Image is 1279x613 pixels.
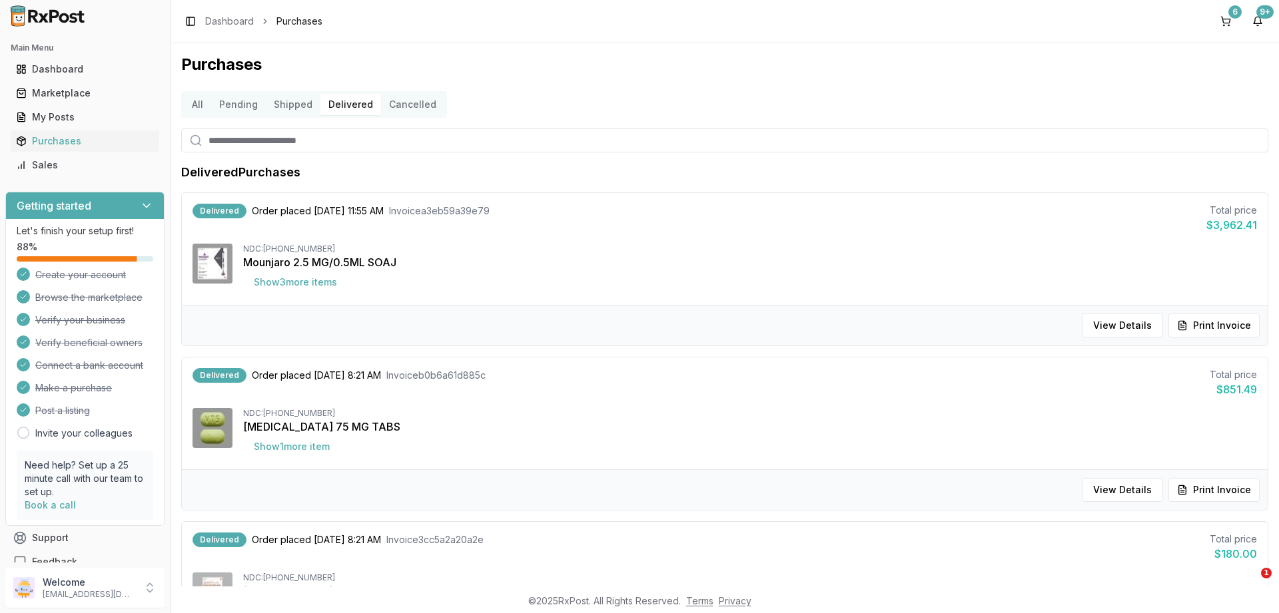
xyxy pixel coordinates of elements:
div: $851.49 [1210,381,1257,397]
span: Order placed [DATE] 11:55 AM [252,204,384,218]
button: Print Invoice [1168,313,1260,337]
button: Pending [211,94,266,115]
span: Post a listing [35,404,90,417]
button: Cancelled [381,94,444,115]
img: User avatar [13,577,35,598]
h1: Purchases [181,54,1268,75]
span: Make a purchase [35,381,112,395]
button: All [184,94,211,115]
div: Mounjaro 2.5 MG/0.5ML SOAJ [243,254,1257,270]
div: [MEDICAL_DATA] 75 MG TABS [243,419,1257,435]
span: Browse the marketplace [35,291,143,304]
span: 1 [1261,568,1272,578]
button: Dashboard [5,59,165,80]
nav: breadcrumb [205,15,322,28]
div: Delivered [193,204,246,218]
span: Connect a bank account [35,359,143,372]
div: Delivered [193,532,246,547]
span: Order placed [DATE] 8:21 AM [252,533,381,546]
h1: Delivered Purchases [181,163,300,182]
img: RxPost Logo [5,5,91,27]
div: $3,962.41 [1206,217,1257,233]
div: NDC: [PHONE_NUMBER] [243,572,1257,583]
a: Dashboard [205,15,254,28]
div: Dashboard [16,63,154,76]
span: Purchases [276,15,322,28]
a: Dashboard [11,57,159,81]
button: Show3more items [243,270,348,294]
span: Feedback [32,555,77,568]
div: 9+ [1256,5,1274,19]
div: NDC: [PHONE_NUMBER] [243,244,1257,254]
button: View Details [1082,478,1163,502]
div: $180.00 [1210,546,1257,562]
a: Purchases [11,129,159,153]
button: Sales [5,154,165,176]
iframe: Intercom live chat [1234,568,1266,600]
div: Total price [1210,532,1257,546]
div: Total price [1206,204,1257,217]
a: Marketplace [11,81,159,105]
h2: Main Menu [11,43,159,53]
button: My Posts [5,106,165,128]
div: [MEDICAL_DATA] 100 MCG/ACT AEPB [243,583,1257,599]
span: Invoice a3eb59a39e79 [389,204,490,218]
img: Arnuity Ellipta 100 MCG/ACT AEPB [193,572,232,612]
h3: Getting started [17,198,91,214]
button: Show1more item [243,435,340,459]
span: 88 % [17,240,37,254]
span: Order placed [DATE] 8:21 AM [252,369,381,382]
span: Verify your business [35,313,125,327]
img: Mounjaro 2.5 MG/0.5ML SOAJ [193,244,232,284]
a: Sales [11,153,159,177]
div: My Posts [16,110,154,124]
a: My Posts [11,105,159,129]
a: Privacy [719,595,751,606]
div: Purchases [16,134,154,148]
div: Delivered [193,368,246,383]
span: Create your account [35,268,126,282]
a: Invite your colleagues [35,427,133,440]
a: Terms [686,595,713,606]
p: [EMAIL_ADDRESS][DOMAIN_NAME] [43,589,135,600]
button: Shipped [266,94,320,115]
button: View Details [1082,313,1163,337]
span: Invoice 3cc5a2a20a2e [386,533,484,546]
button: Marketplace [5,83,165,104]
button: Feedback [5,550,165,574]
div: 6 [1228,5,1242,19]
button: Support [5,526,165,550]
div: Sales [16,158,154,172]
button: Delivered [320,94,381,115]
p: Welcome [43,576,135,589]
p: Let's finish your setup first! [17,224,153,238]
button: 6 [1215,11,1236,32]
button: Print Invoice [1168,478,1260,502]
div: Total price [1210,368,1257,381]
div: NDC: [PHONE_NUMBER] [243,408,1257,419]
div: Marketplace [16,87,154,100]
a: Book a call [25,499,76,511]
span: Invoice b0b6a61d885c [386,369,486,382]
img: Gemtesa 75 MG TABS [193,408,232,448]
p: Need help? Set up a 25 minute call with our team to set up. [25,459,145,499]
button: 9+ [1247,11,1268,32]
span: Verify beneficial owners [35,336,143,349]
button: Purchases [5,130,165,152]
